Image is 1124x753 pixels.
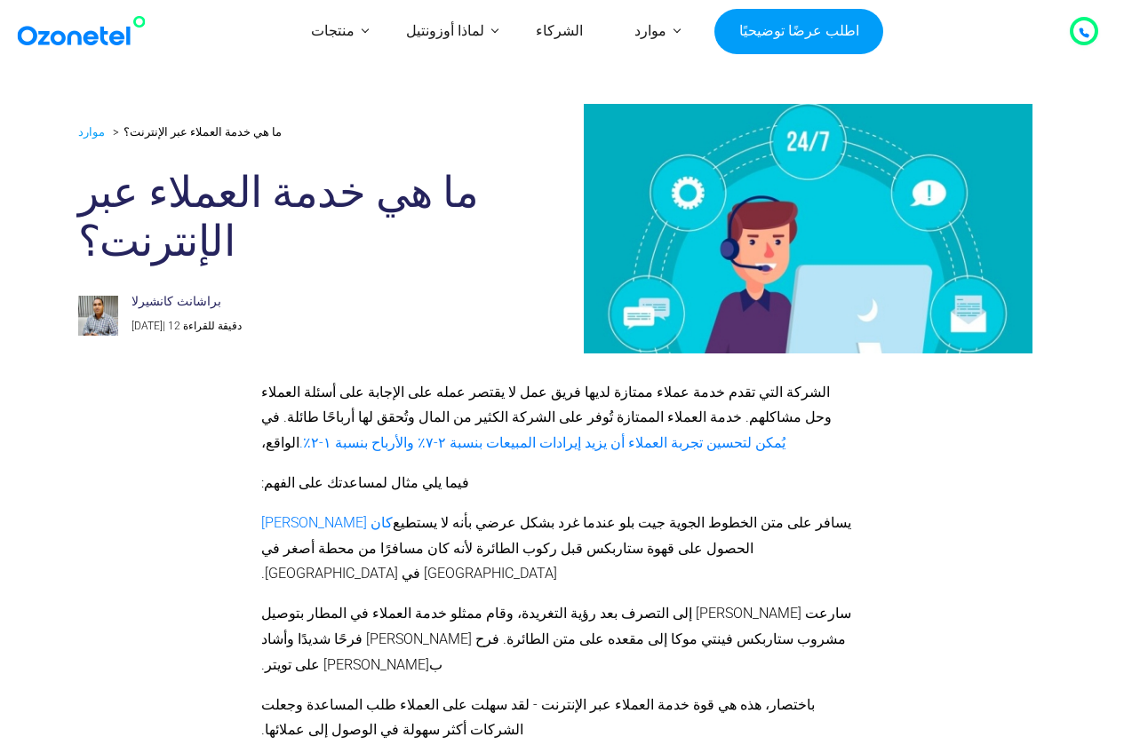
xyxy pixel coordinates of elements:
[78,122,105,142] a: موارد
[168,320,180,332] font: 12
[311,22,355,39] font: منتجات
[261,605,851,673] font: سارعت [PERSON_NAME] إلى التصرف بعد رؤية التغريدة، وقام ممثلو خدمة العملاء في المطار بتوصيل مشروب ...
[78,125,105,139] font: موارد
[78,296,118,336] img: prashanth-kancherla_avatar-200x200.jpeg
[739,22,859,39] font: اطلب عرضًا توضيحيًا
[124,125,282,139] font: ما هي خدمة العملاء عبر الإنترنت؟
[536,22,583,39] font: الشركاء
[132,296,221,308] font: براشانث كانشيرلا
[261,514,393,531] a: كان [PERSON_NAME]
[714,9,883,55] a: اطلب عرضًا توضيحيًا
[261,514,851,583] font: يسافر على متن الخطوط الجوية جيت بلو عندما غرد بشكل عرضي بأنه لا يستطيع الحصول على قهوة ستاربكس قب...
[406,22,484,39] font: لماذا أوزونتيل
[261,474,469,491] font: فيما يلي مثال لمساعدتك على الفهم:
[261,696,815,739] font: باختصار، هذه هي قوة خدمة العملاء عبر الإنترنت - لقد سهلت على العملاء طلب المساعدة وجعلت الشركات أ...
[261,384,832,452] font: الشركة التي تقدم خدمة عملاء ممتازة لديها فريق عمل لا يقتصر عمله على الإجابة على أسئلة العملاء وحل...
[163,320,165,332] font: |
[634,22,666,39] font: موارد
[78,173,479,265] font: ما هي خدمة العملاء عبر الإنترنت؟
[132,320,163,332] font: [DATE]
[183,320,242,332] font: دقيقة للقراءة
[299,434,785,451] a: يُمكن لتحسين تجربة العملاء أن يزيد إيرادات المبيعات بنسبة ٢-٧٪ والأرباح بنسبة ١-٢٪.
